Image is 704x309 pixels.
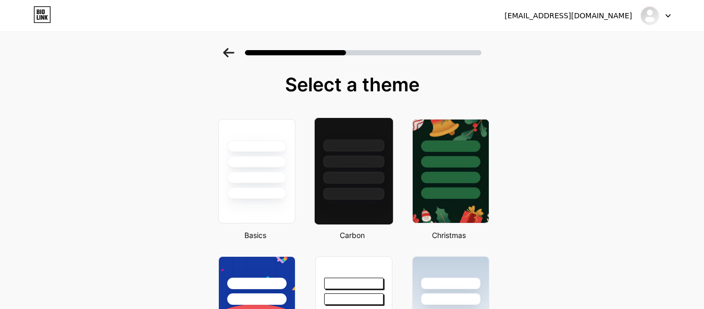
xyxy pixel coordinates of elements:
div: Select a theme [214,74,490,95]
div: Christmas [409,230,489,241]
div: [EMAIL_ADDRESS][DOMAIN_NAME] [504,10,632,21]
img: p999game [640,6,660,26]
div: Carbon [312,230,392,241]
div: Basics [215,230,295,241]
